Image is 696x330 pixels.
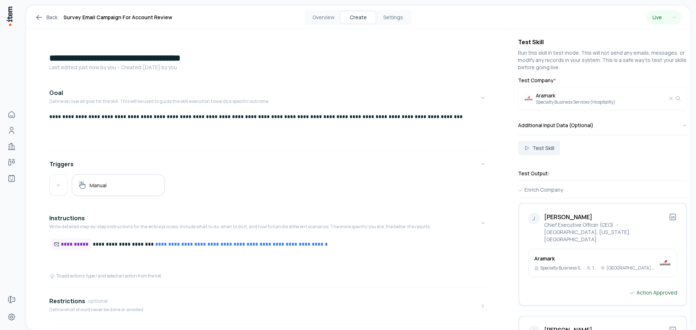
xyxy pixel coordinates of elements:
[49,208,486,238] button: InstructionsWrite detailed step-by-step instructions for the entire process. Include what to do, ...
[528,213,540,224] div: J
[536,99,616,105] span: Specialty Business Services (Hospitality)
[629,289,677,296] div: Action Approved
[49,83,486,113] button: GoalDefine an overall goal for the skill. This will be used to guide the skill execution towards ...
[306,12,341,23] button: Overview
[518,38,687,46] h4: Test Skill
[606,265,656,271] p: [GEOGRAPHIC_DATA], [GEOGRAPHIC_DATA]
[518,116,687,135] button: Additional Input Data (Optional)
[49,160,74,168] h4: Triggers
[544,213,668,221] h2: [PERSON_NAME]
[534,255,656,262] h3: Aramark
[49,238,486,285] div: InstructionsWrite detailed step-by-step instructions for the entire process. Include what to do, ...
[540,265,584,271] p: Specialty Business Services (Hospitality)
[4,155,19,170] a: Deals
[592,265,598,271] p: 10001+
[524,94,533,103] img: Aramark
[341,12,376,23] button: Create
[49,99,269,104] p: Define an overall goal for the skill. This will be used to guide the skill execution towards a sp...
[49,88,63,97] h4: Goal
[4,292,19,307] a: Forms
[49,64,486,71] p: Last edited: just now by you ・Created: [DATE] by you
[518,170,687,177] h3: Test Output:
[49,297,85,305] h4: Restrictions
[49,224,431,230] p: Write detailed step-by-step instructions for the entire process. Include what to do, when to do i...
[518,77,687,84] label: Test Company
[49,273,162,279] div: To add actions, type / and select an action from the list.
[49,291,486,321] button: RestrictionsoptionalDefine what should never be done or avoided.
[4,171,19,185] a: Agents
[518,141,560,155] button: Test Skill
[49,154,486,174] button: Triggers
[518,186,687,193] div: Enrich Company
[544,221,668,243] p: Chief Executive Officer (CEO) ・ [GEOGRAPHIC_DATA], [US_STATE], [GEOGRAPHIC_DATA]
[4,107,19,122] a: Home
[35,13,58,22] a: Back
[518,49,687,71] p: Run this skill in test mode. This will not send any emails, messages, or modify any records in yo...
[4,139,19,154] a: Companies
[49,214,85,222] h4: Instructions
[49,174,486,202] div: Triggers
[90,182,107,189] h5: Manual
[49,307,144,313] p: Define what should never be done or avoided.
[659,257,671,269] img: Aramark
[88,297,108,305] span: optional
[49,113,486,148] div: GoalDefine an overall goal for the skill. This will be used to guide the skill execution towards ...
[63,13,172,22] h1: Survey Email Campaign For Account Review
[4,123,19,138] a: People
[536,92,616,99] span: Aramark
[376,12,410,23] button: Settings
[4,310,19,324] a: Settings
[6,6,13,26] img: Item Brain Logo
